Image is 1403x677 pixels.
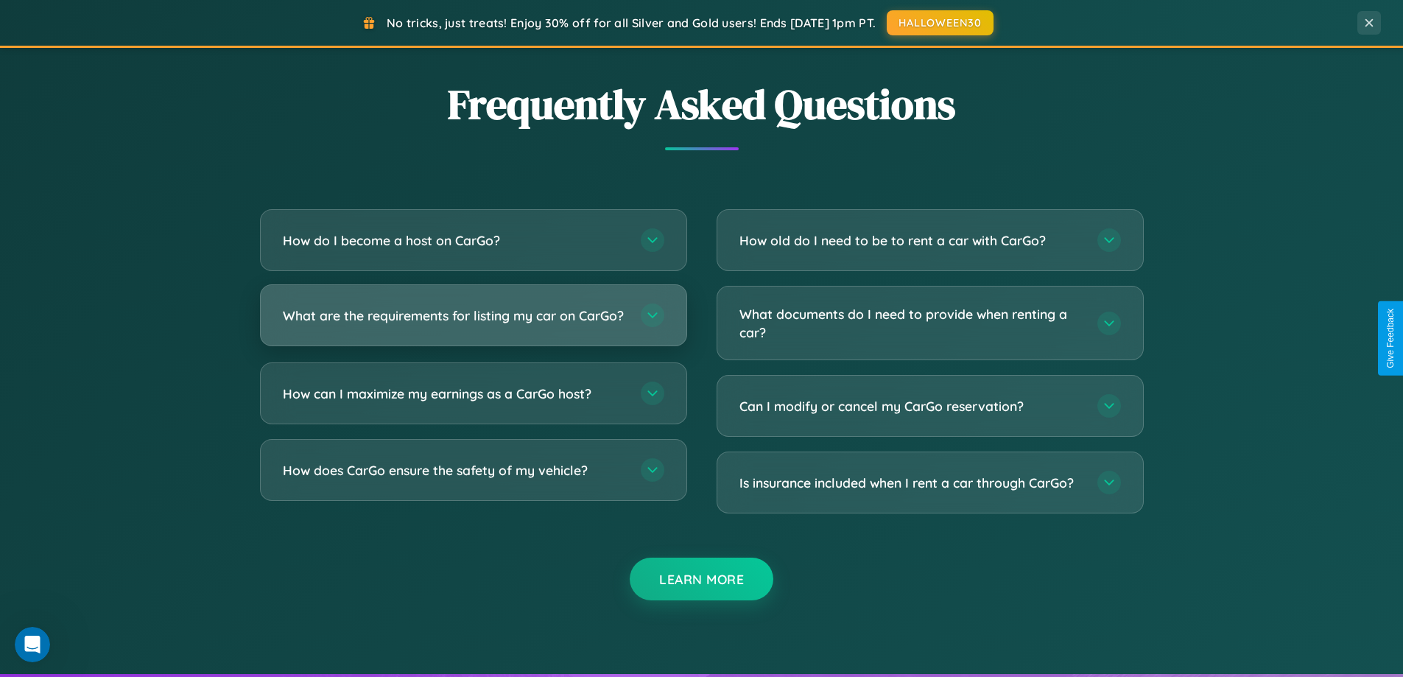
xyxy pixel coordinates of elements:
button: Learn More [630,558,773,600]
div: Give Feedback [1385,309,1396,368]
h3: What are the requirements for listing my car on CarGo? [283,306,626,325]
h3: Is insurance included when I rent a car through CarGo? [739,474,1083,492]
button: HALLOWEEN30 [887,10,994,35]
h3: How can I maximize my earnings as a CarGo host? [283,385,626,403]
h3: How do I become a host on CarGo? [283,231,626,250]
h2: Frequently Asked Questions [260,76,1144,133]
iframe: Intercom live chat [15,627,50,662]
span: No tricks, just treats! Enjoy 30% off for all Silver and Gold users! Ends [DATE] 1pm PT. [387,15,876,30]
h3: How old do I need to be to rent a car with CarGo? [739,231,1083,250]
h3: What documents do I need to provide when renting a car? [739,305,1083,341]
h3: How does CarGo ensure the safety of my vehicle? [283,461,626,480]
h3: Can I modify or cancel my CarGo reservation? [739,397,1083,415]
